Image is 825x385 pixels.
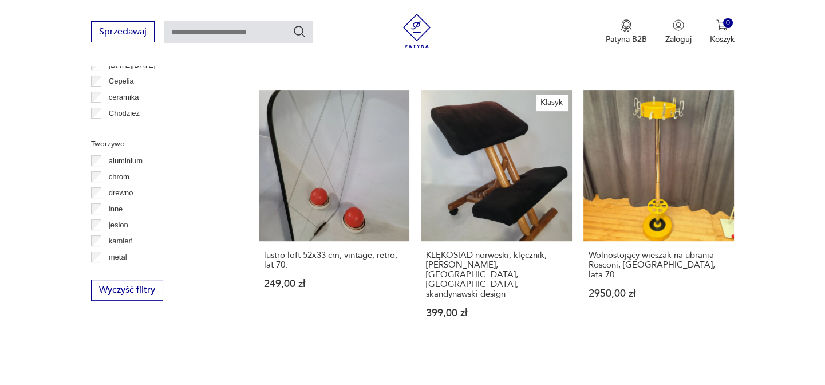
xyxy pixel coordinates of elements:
p: Koszyk [710,34,735,45]
a: Ikona medaluPatyna B2B [606,19,647,45]
a: lustro loft 52x33 cm, vintage, retro, lat 70.lustro loft 52x33 cm, vintage, retro, lat 70.249,00 zł [259,90,410,340]
img: Patyna - sklep z meblami i dekoracjami vintage [400,14,434,48]
a: KlasykKLĘKOSIAD norweski, klęcznik, PETER OPSVIK, STOKKE, Norwegia, skandynawski designKLĘKOSIAD ... [421,90,572,340]
p: Chodzież [109,107,140,120]
p: Zaloguj [665,34,692,45]
button: 0Koszyk [710,19,735,45]
button: Szukaj [293,25,306,38]
p: 399,00 zł [426,308,567,318]
p: Tworzywo [91,137,231,150]
h3: KLĘKOSIAD norweski, klęcznik, [PERSON_NAME], [GEOGRAPHIC_DATA], [GEOGRAPHIC_DATA], skandynawski d... [426,250,567,299]
p: palisander [109,267,143,280]
button: Zaloguj [665,19,692,45]
p: inne [109,203,123,215]
h3: lustro loft 52x33 cm, vintage, retro, lat 70. [264,250,405,270]
a: Sprzedawaj [91,29,155,37]
p: 2950,00 zł [589,289,729,298]
p: ceramika [109,91,139,104]
button: Patyna B2B [606,19,647,45]
p: chrom [109,171,129,183]
p: jesion [109,219,128,231]
p: metal [109,251,127,264]
h3: Wolnostojący wieszak na ubrania Rosconi, [GEOGRAPHIC_DATA], lata 70. [589,250,729,280]
img: Ikona medalu [621,19,632,32]
p: aluminium [109,155,143,167]
img: Ikonka użytkownika [673,19,684,31]
p: kamień [109,235,133,247]
p: drewno [109,187,133,199]
p: Ćmielów [109,123,137,136]
p: 249,00 zł [264,279,405,289]
a: Wolnostojący wieszak na ubrania Rosconi, Niemcy, lata 70.Wolnostojący wieszak na ubrania Rosconi,... [583,90,735,340]
button: Sprzedawaj [91,21,155,42]
div: 0 [723,18,733,28]
p: Cepelia [109,75,134,88]
p: Patyna B2B [606,34,647,45]
img: Ikona koszyka [716,19,728,31]
button: Wyczyść filtry [91,280,163,301]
